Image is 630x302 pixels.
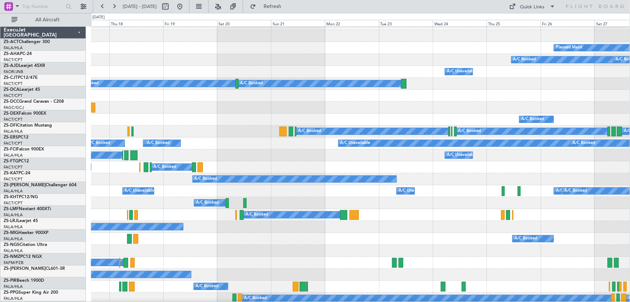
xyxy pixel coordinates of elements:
[4,93,22,98] a: FACT/CPT
[4,171,18,175] span: ZS-KAT
[521,114,544,125] div: A/C Booked
[125,186,155,196] div: A/C Unavailable
[4,267,45,271] span: ZS-[PERSON_NAME]
[4,76,38,80] a: ZS-CJTPC12/47E
[247,1,290,12] button: Refresh
[4,111,46,116] a: ZS-DEXFalcon 900EX
[4,111,19,116] span: ZS-DEX
[4,117,22,122] a: FACT/CPT
[4,284,23,289] a: FALA/HLA
[4,183,77,187] a: ZS-[PERSON_NAME]Challenger 604
[556,42,582,53] div: Planned Maint
[4,243,19,247] span: ZS-NGS
[4,219,17,223] span: ZS-LRJ
[4,188,23,194] a: FALA/HLA
[109,20,163,26] div: Thu 18
[506,1,559,12] button: Quick Links
[153,162,176,173] div: A/C Booked
[19,17,76,22] span: All Aircraft
[4,40,50,44] a: ZS-ACTChallenger 300
[4,141,22,146] a: FACT/CPT
[4,195,19,199] span: ZS-KHT
[163,20,217,26] div: Fri 19
[487,20,540,26] div: Thu 25
[4,165,22,170] a: FACT/CPT
[4,123,17,128] span: ZS-DFI
[4,255,20,259] span: ZS-NMZ
[340,138,370,149] div: A/C Unavailable
[4,159,29,163] a: ZS-FTGPC12
[246,209,268,220] div: A/C Booked
[4,153,23,158] a: FALA/HLA
[4,290,58,295] a: ZS-PPGSuper King Air 200
[4,99,64,104] a: ZS-DCCGrand Caravan - C208
[4,243,47,247] a: ZS-NGSCitation Ultra
[298,126,321,137] div: A/C Booked
[4,76,18,80] span: ZS-CJT
[196,197,219,208] div: A/C Booked
[240,78,263,89] div: A/C Booked
[520,4,545,11] div: Quick Links
[4,45,23,51] a: FALA/HLA
[325,20,379,26] div: Mon 22
[4,255,42,259] a: ZS-NMZPC12 NGX
[4,52,32,56] a: ZS-AHAPC-24
[4,69,23,75] a: FAOR/JNB
[4,290,18,295] span: ZS-PPG
[4,207,51,211] a: ZS-LMFNextant 400XTi
[565,186,587,196] div: A/C Booked
[4,81,22,86] a: FACT/CPT
[4,207,19,211] span: ZS-LMF
[4,40,19,44] span: ZS-ACT
[433,20,487,26] div: Wed 24
[4,176,22,182] a: FACT/CPT
[4,183,45,187] span: ZS-[PERSON_NAME]
[4,159,18,163] span: ZS-FTG
[4,236,23,242] a: FALA/HLA
[4,248,23,254] a: FALA/HLA
[514,233,537,244] div: A/C Booked
[556,186,586,196] div: A/C Unavailable
[4,278,44,283] a: ZS-PIRBeech 1900D
[447,150,477,161] div: A/C Unavailable
[4,260,23,265] a: FAPM/PZB
[4,267,65,271] a: ZS-[PERSON_NAME]CL601-3R
[4,278,17,283] span: ZS-PIR
[4,64,19,68] span: ZS-AJD
[22,1,64,12] input: Trip Number
[4,105,24,110] a: FAGC/GCJ
[271,20,325,26] div: Sun 21
[257,4,288,9] span: Refresh
[147,138,170,149] div: A/C Booked
[379,20,433,26] div: Tue 23
[4,64,45,68] a: ZS-AJDLearjet 45XR
[217,20,271,26] div: Sat 20
[4,123,52,128] a: ZS-DFICitation Mustang
[4,231,18,235] span: ZS-MIG
[4,88,19,92] span: ZS-DCA
[4,231,48,235] a: ZS-MIGHawker 900XP
[4,57,22,63] a: FACT/CPT
[8,14,78,26] button: All Aircraft
[447,66,477,77] div: A/C Unavailable
[4,296,23,301] a: FALA/HLA
[4,147,44,152] a: ZS-FCIFalcon 900EX
[4,219,38,223] a: ZS-LRJLearjet 45
[123,3,157,10] span: [DATE] - [DATE]
[4,147,17,152] span: ZS-FCI
[573,138,596,149] div: A/C Booked
[4,99,19,104] span: ZS-DCC
[195,174,217,184] div: A/C Booked
[4,224,23,230] a: FALA/HLA
[4,195,38,199] a: ZS-KHTPC12/NG
[4,135,29,140] a: ZS-ERSPC12
[4,200,22,206] a: FACT/CPT
[513,54,536,65] div: A/C Booked
[196,281,218,292] div: A/C Booked
[4,129,23,134] a: FALA/HLA
[92,14,105,21] div: [DATE]
[4,88,40,92] a: ZS-DCALearjet 45
[88,138,110,149] div: A/C Booked
[459,126,481,137] div: A/C Booked
[4,52,20,56] span: ZS-AHA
